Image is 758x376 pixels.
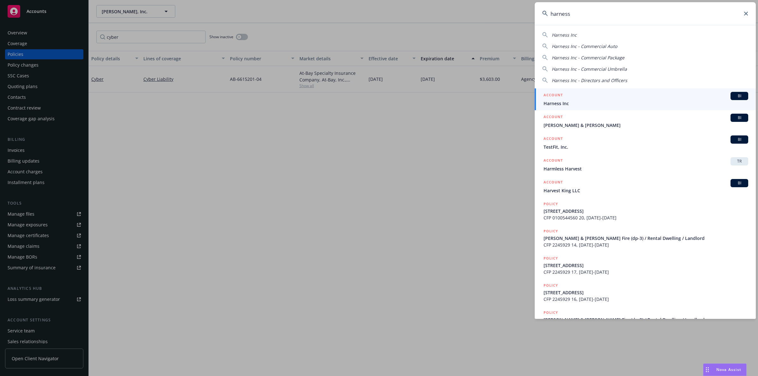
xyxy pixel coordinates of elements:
[544,316,748,323] span: [PERSON_NAME] & [PERSON_NAME] Fire (dp-3) / Rental Dwelling / Landlord
[535,306,756,333] a: POLICY[PERSON_NAME] & [PERSON_NAME] Fire (dp-3) / Rental Dwelling / Landlord
[544,187,748,194] span: Harvest King LLC
[535,279,756,306] a: POLICY[STREET_ADDRESS]CFP 2245929 16, [DATE]-[DATE]
[544,214,748,221] span: CFP 0100544560 20, [DATE]-[DATE]
[544,114,563,121] h5: ACCOUNT
[544,144,748,150] span: TestFit, Inc.
[535,224,756,252] a: POLICY[PERSON_NAME] & [PERSON_NAME] Fire (dp-3) / Rental Dwelling / LandlordCFP 2245929 14, [DATE...
[552,55,624,61] span: Harness Inc - Commercial Package
[544,201,558,207] h5: POLICY
[703,363,747,376] button: Nova Assist
[535,88,756,110] a: ACCOUNTBIHarness Inc
[535,252,756,279] a: POLICY[STREET_ADDRESS]CFP 2245929 17, [DATE]-[DATE]
[552,66,627,72] span: Harness Inc - Commercial Umbrella
[544,157,563,165] h5: ACCOUNT
[544,228,558,234] h5: POLICY
[535,154,756,176] a: ACCOUNTTRHarmless Harvest
[544,309,558,316] h5: POLICY
[544,262,748,269] span: [STREET_ADDRESS]
[733,93,746,99] span: BI
[544,135,563,143] h5: ACCOUNT
[544,282,558,289] h5: POLICY
[552,43,617,49] span: Harness Inc - Commercial Auto
[733,115,746,121] span: BI
[544,269,748,275] span: CFP 2245929 17, [DATE]-[DATE]
[733,137,746,142] span: BI
[544,92,563,99] h5: ACCOUNT
[544,235,748,242] span: [PERSON_NAME] & [PERSON_NAME] Fire (dp-3) / Rental Dwelling / Landlord
[733,180,746,186] span: BI
[544,122,748,128] span: [PERSON_NAME] & [PERSON_NAME]
[535,176,756,197] a: ACCOUNTBIHarvest King LLC
[535,2,756,25] input: Search...
[535,110,756,132] a: ACCOUNTBI[PERSON_NAME] & [PERSON_NAME]
[544,289,748,296] span: [STREET_ADDRESS]
[716,367,741,372] span: Nova Assist
[552,77,627,83] span: Harness Inc - Directors and Officers
[544,208,748,214] span: [STREET_ADDRESS]
[703,364,711,376] div: Drag to move
[552,32,577,38] span: Harness Inc
[544,242,748,248] span: CFP 2245929 14, [DATE]-[DATE]
[544,255,558,261] h5: POLICY
[535,132,756,154] a: ACCOUNTBITestFit, Inc.
[535,197,756,224] a: POLICY[STREET_ADDRESS]CFP 0100544560 20, [DATE]-[DATE]
[544,100,748,107] span: Harness Inc
[733,158,746,164] span: TR
[544,179,563,187] h5: ACCOUNT
[544,165,748,172] span: Harmless Harvest
[544,296,748,302] span: CFP 2245929 16, [DATE]-[DATE]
